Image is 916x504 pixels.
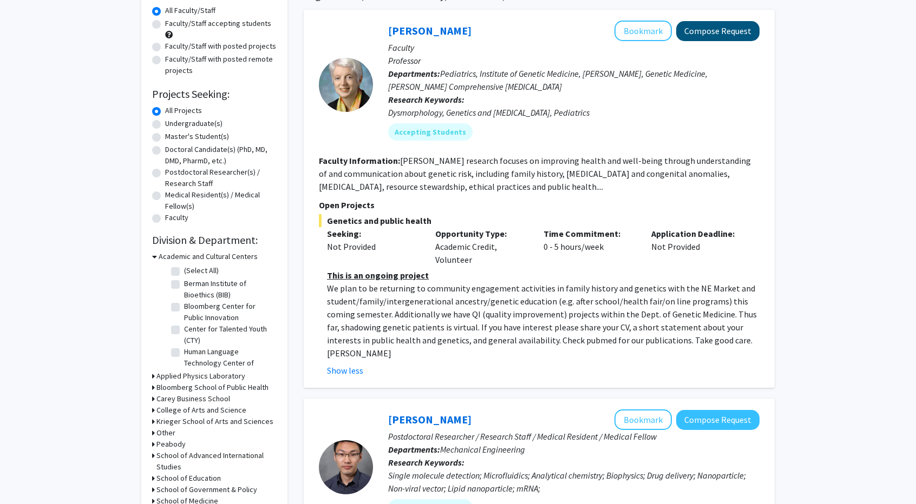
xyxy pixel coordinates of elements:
label: Medical Resident(s) / Medical Fellow(s) [165,189,277,212]
button: Compose Request to Joann Bodurtha [676,21,760,41]
label: Bloomberg Center for Public Innovation [184,301,274,323]
b: Research Keywords: [388,94,464,105]
span: Mechanical Engineering [440,444,525,455]
div: Not Provided [327,240,419,253]
h3: Applied Physics Laboratory [156,370,245,382]
label: All Faculty/Staff [165,5,215,16]
label: Faculty/Staff with posted projects [165,41,276,52]
p: Application Deadline: [651,227,743,240]
u: This is an ongoing project [327,270,429,281]
h3: Peabody [156,439,186,450]
h3: School of Advanced International Studies [156,450,277,473]
h3: Krieger School of Arts and Sciences [156,416,273,427]
p: Time Commitment: [544,227,636,240]
b: Research Keywords: [388,457,464,468]
label: All Projects [165,105,202,116]
h2: Projects Seeking: [152,88,277,101]
label: Berman Institute of Bioethics (BIB) [184,278,274,301]
button: Show less [327,364,363,377]
div: Academic Credit, Volunteer [427,227,535,266]
a: [PERSON_NAME] [388,24,472,37]
h3: School of Government & Policy [156,484,257,495]
h2: Division & Department: [152,234,277,247]
label: Master's Student(s) [165,131,229,142]
p: Open Projects [319,198,760,211]
p: Seeking: [327,227,419,240]
h3: Other [156,427,175,439]
p: We plan to be returning to community engagement activities in family history and genetics with th... [327,282,760,360]
button: Add Sixuan Li to Bookmarks [614,409,672,430]
span: Pediatrics, Institute of Genetic Medicine, [PERSON_NAME], Genetic Medicine, [PERSON_NAME] Compreh... [388,68,708,92]
button: Add Joann Bodurtha to Bookmarks [614,21,672,41]
label: Postdoctoral Researcher(s) / Research Staff [165,167,277,189]
b: Departments: [388,444,440,455]
label: Faculty/Staff with posted remote projects [165,54,277,76]
a: [PERSON_NAME] [388,413,472,426]
div: Single molecule detection; Microfluidics; Analytical chemistry; Biophysics; Drug delivery; Nanopa... [388,469,760,495]
h3: Bloomberg School of Public Health [156,382,269,393]
iframe: Chat [8,455,46,496]
h3: College of Arts and Science [156,404,246,416]
label: Doctoral Candidate(s) (PhD, MD, DMD, PharmD, etc.) [165,144,277,167]
label: (Select All) [184,265,219,276]
fg-read-more: [PERSON_NAME] research focuses on improving health and well-being through understanding of and co... [319,155,751,192]
h3: Carey Business School [156,393,230,404]
p: Faculty [388,41,760,54]
h3: Academic and Cultural Centers [159,251,258,262]
label: Faculty [165,212,188,223]
button: Compose Request to Sixuan Li [676,410,760,430]
p: Professor [388,54,760,67]
label: Faculty/Staff accepting students [165,18,271,29]
p: Postdoctoral Researcher / Research Staff / Medical Resident / Medical Fellow [388,430,760,443]
p: Opportunity Type: [435,227,527,240]
b: Departments: [388,68,440,79]
h3: School of Education [156,473,221,484]
div: Not Provided [643,227,751,266]
label: Center for Talented Youth (CTY) [184,323,274,346]
span: Genetics and public health [319,214,760,227]
b: Faculty Information: [319,155,400,166]
label: Human Language Technology Center of Excellence (HLTCOE) [184,346,274,380]
div: Dysmorphology, Genetics and [MEDICAL_DATA], Pediatrics [388,106,760,119]
div: 0 - 5 hours/week [535,227,644,266]
mat-chip: Accepting Students [388,123,473,141]
label: Undergraduate(s) [165,118,223,129]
